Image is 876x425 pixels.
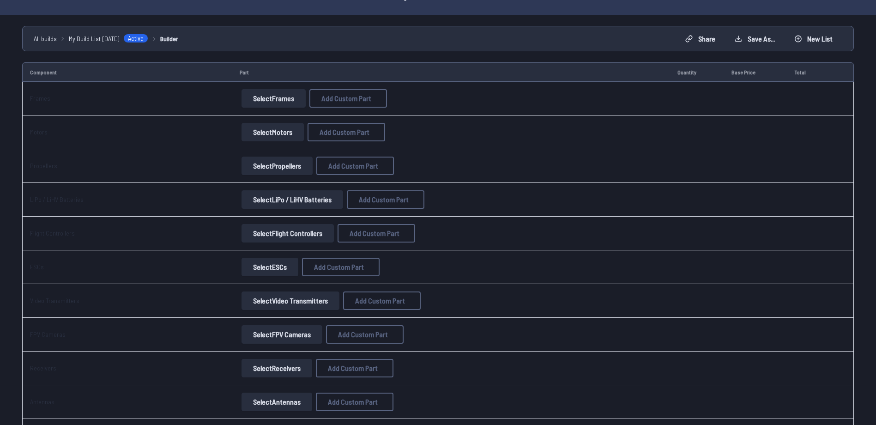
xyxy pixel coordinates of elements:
button: Add Custom Part [343,291,421,310]
a: Builder [160,34,178,43]
a: SelectFrames [240,89,308,108]
button: SelectVideo Transmitters [242,291,339,310]
td: Part [232,62,670,82]
td: Quantity [670,62,725,82]
a: Motors [30,128,48,136]
a: Frames [30,94,50,102]
span: Add Custom Part [320,128,369,136]
button: SelectFPV Cameras [242,325,322,344]
button: Add Custom Part [347,190,424,209]
span: Add Custom Part [328,398,378,406]
span: Add Custom Part [328,162,378,170]
button: SelectFrames [242,89,306,108]
span: Add Custom Part [328,364,378,372]
span: Add Custom Part [350,230,399,237]
a: SelectMotors [240,123,306,141]
a: Receivers [30,364,56,372]
td: Base Price [724,62,786,82]
button: Add Custom Part [302,258,380,276]
span: Add Custom Part [355,297,405,304]
a: Propellers [30,162,57,170]
span: Add Custom Part [359,196,409,203]
span: Add Custom Part [338,331,388,338]
a: SelectPropellers [240,157,314,175]
a: SelectESCs [240,258,300,276]
button: SelectAntennas [242,393,312,411]
button: SelectMotors [242,123,304,141]
a: SelectFlight Controllers [240,224,336,243]
a: LiPo / LiHV Batteries [30,195,84,203]
a: Video Transmitters [30,297,79,304]
a: Antennas [30,398,54,406]
button: Add Custom Part [326,325,404,344]
button: Add Custom Part [338,224,415,243]
td: Total [787,62,829,82]
button: Add Custom Part [316,359,393,377]
button: SelectFlight Controllers [242,224,334,243]
td: Component [22,62,232,82]
button: SelectPropellers [242,157,313,175]
button: SelectESCs [242,258,298,276]
a: ESCs [30,263,44,271]
a: Flight Controllers [30,229,75,237]
a: FPV Cameras [30,330,66,338]
button: Share [677,31,723,46]
button: Add Custom Part [316,157,394,175]
button: SelectReceivers [242,359,312,377]
a: SelectAntennas [240,393,314,411]
a: SelectLiPo / LiHV Batteries [240,190,345,209]
span: Add Custom Part [321,95,371,102]
button: Save as... [727,31,783,46]
button: Add Custom Part [308,123,385,141]
a: SelectReceivers [240,359,314,377]
button: New List [786,31,840,46]
span: Active [123,34,148,43]
a: My Build List [DATE]Active [69,34,148,43]
a: SelectVideo Transmitters [240,291,341,310]
a: SelectFPV Cameras [240,325,324,344]
button: Add Custom Part [316,393,393,411]
span: My Build List [DATE] [69,34,120,43]
a: All builds [34,34,57,43]
span: Add Custom Part [314,263,364,271]
button: SelectLiPo / LiHV Batteries [242,190,343,209]
button: Add Custom Part [309,89,387,108]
